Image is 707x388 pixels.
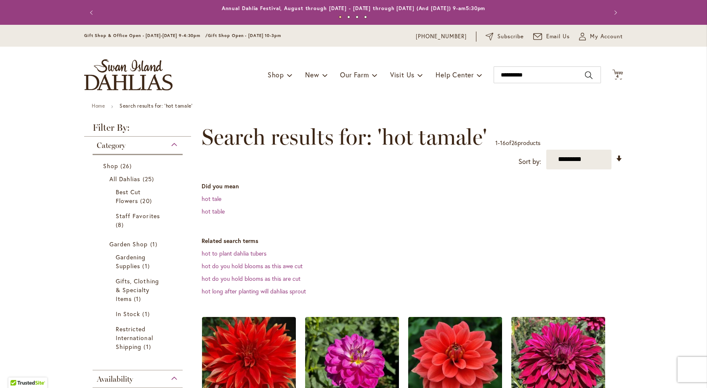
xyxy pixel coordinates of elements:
[116,187,162,205] a: Best Cut Flowers
[120,161,134,170] span: 26
[202,275,300,282] a: hot do you hold blooms as this are cut
[202,182,623,190] dt: Did you mean
[109,175,141,183] span: All Dahlias
[150,240,159,248] span: 1
[84,123,191,137] strong: Filter By:
[202,207,225,215] a: hot table
[202,237,623,245] dt: Related search terms
[116,253,162,270] a: Gardening Supplies
[116,212,160,220] span: Staff Favorites
[116,309,162,318] a: In Stock
[84,4,101,21] button: Previous
[305,70,319,79] span: New
[347,16,350,18] button: 2 of 4
[511,139,518,147] span: 26
[364,16,367,18] button: 4 of 4
[222,5,486,11] a: Annual Dahlia Festival, August through [DATE] - [DATE] through [DATE] (And [DATE]) 9-am5:30pm
[142,309,151,318] span: 1
[486,32,524,41] a: Subscribe
[97,141,125,150] span: Category
[202,287,306,295] a: hot long after planting will dahlias sprout
[109,174,168,183] a: All Dahlias
[518,154,541,169] label: Sort by:
[202,262,303,270] a: hot do you hold blooms as this awe cut
[116,211,162,229] a: Staff Favorites
[97,375,133,384] span: Availability
[109,240,148,248] span: Garden Shop
[339,16,342,18] button: 1 of 4
[202,124,487,150] span: Search results for: 'hot tamale'
[500,139,506,147] span: 16
[268,70,284,79] span: Shop
[6,358,30,382] iframe: Launch Accessibility Center
[116,253,146,270] span: Gardening Supplies
[436,70,474,79] span: Help Center
[116,325,162,351] a: Restricted International Shipping
[533,32,570,41] a: Email Us
[495,139,498,147] span: 1
[208,33,281,38] span: Gift Shop Open - [DATE] 10-3pm
[590,32,623,41] span: My Account
[120,103,192,109] strong: Search results for: 'hot tamale'
[142,261,151,270] span: 1
[109,240,168,248] a: Garden Shop
[495,136,540,150] p: - of products
[143,174,156,183] span: 25
[579,32,623,41] button: My Account
[116,220,126,229] span: 8
[616,74,619,79] span: 4
[612,69,623,81] button: 4
[546,32,570,41] span: Email Us
[140,196,154,205] span: 20
[116,277,162,303] a: Gifts, Clothing &amp; Specialty Items
[103,161,174,170] a: Shop
[497,32,524,41] span: Subscribe
[116,310,140,318] span: In Stock
[202,195,221,203] a: hot tale
[134,294,143,303] span: 1
[92,103,105,109] a: Home
[144,342,153,351] span: 1
[116,277,159,303] span: Gifts, Clothing & Specialty Items
[116,188,141,205] span: Best Cut Flowers
[356,16,359,18] button: 3 of 4
[84,59,173,90] a: store logo
[390,70,415,79] span: Visit Us
[116,325,153,351] span: Restricted International Shipping
[103,162,118,170] span: Shop
[84,33,208,38] span: Gift Shop & Office Open - [DATE]-[DATE] 9-4:30pm /
[202,249,266,257] a: hot to plant dahlia tubers
[416,32,467,41] a: [PHONE_NUMBER]
[340,70,369,79] span: Our Farm
[606,4,623,21] button: Next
